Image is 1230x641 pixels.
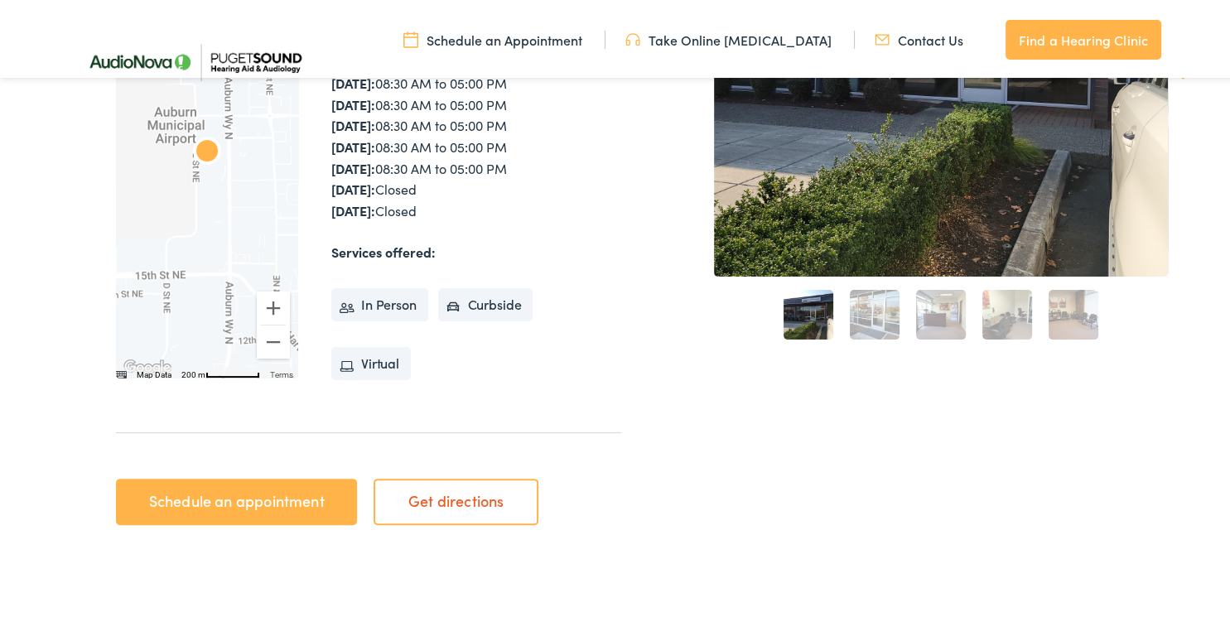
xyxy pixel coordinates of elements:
strong: [DATE]: [331,134,375,152]
div: AudioNova [187,130,227,170]
a: Find a Hearing Clinic [1006,17,1161,56]
button: Keyboard shortcuts [115,366,127,378]
strong: Services offered: [331,239,436,258]
strong: [DATE]: [331,156,375,174]
img: Google [120,354,175,375]
a: Schedule an appointment [116,475,357,522]
strong: [DATE]: [331,176,375,195]
strong: [DATE]: [331,198,375,216]
a: Open this area in Google Maps (opens a new window) [120,354,175,375]
strong: [DATE]: [331,113,375,131]
button: Map Data [137,366,171,378]
li: Virtual [331,344,411,377]
img: utility icon [875,27,890,46]
button: Map Scale: 200 m per 62 pixels [176,364,265,375]
a: Schedule an Appointment [403,27,582,46]
li: Curbside [438,285,533,318]
strong: [DATE]: [331,70,375,89]
a: 2 [850,287,900,336]
a: Terms (opens in new tab) [270,367,293,376]
a: Take Online [MEDICAL_DATA] [625,27,832,46]
a: 3 [916,287,966,336]
li: In Person [331,285,428,318]
a: 5 [1049,287,1098,336]
img: utility icon [403,27,418,46]
img: utility icon [625,27,640,46]
span: 200 m [181,367,205,376]
a: 4 [982,287,1032,336]
a: Contact Us [875,27,963,46]
a: Get directions [374,475,538,522]
strong: [DATE]: [331,92,375,110]
div: 08:30 AM to 05:00 PM 08:30 AM to 05:00 PM 08:30 AM to 05:00 PM 08:30 AM to 05:00 PM 08:30 AM to 0... [331,70,621,218]
button: Zoom out [257,322,290,355]
a: 1 [784,287,833,336]
button: Zoom in [257,288,290,321]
